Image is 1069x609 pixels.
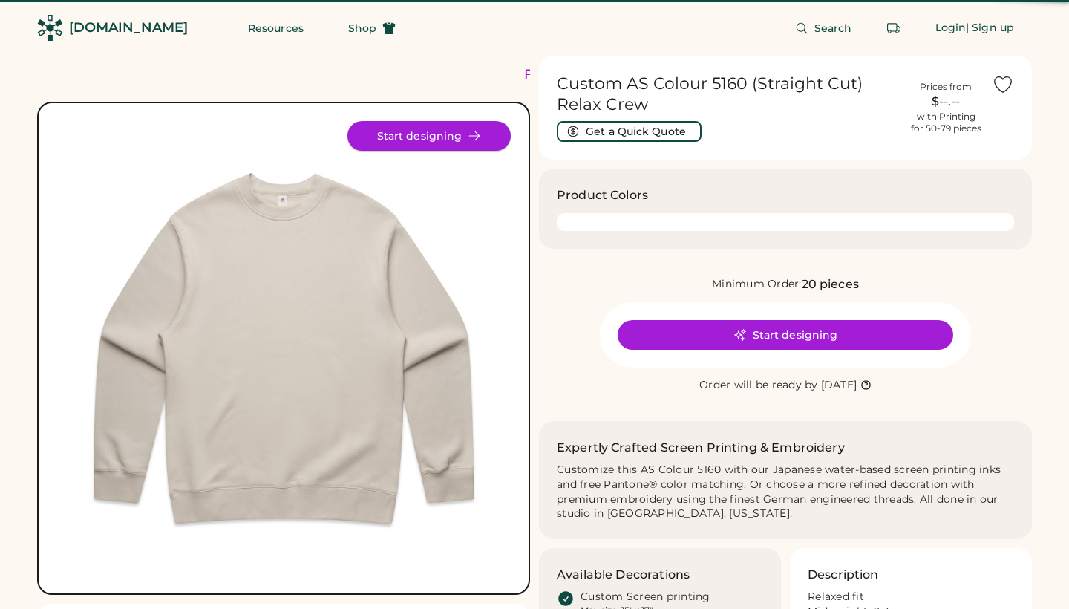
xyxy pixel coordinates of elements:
[330,13,413,43] button: Shop
[911,111,981,134] div: with Printing for 50-79 pieces
[920,81,972,93] div: Prices from
[56,121,511,576] img: AS Colour 5160 Product Image
[69,19,188,37] div: [DOMAIN_NAME]
[230,13,321,43] button: Resources
[879,13,909,43] button: Retrieve an order
[814,23,852,33] span: Search
[37,15,63,41] img: Rendered Logo - Screens
[581,590,710,605] div: Custom Screen printing
[557,463,1014,522] div: Customize this AS Colour 5160 with our Japanese water-based screen printing inks and free Pantone...
[347,121,511,151] button: Start designing
[348,23,376,33] span: Shop
[712,277,802,292] div: Minimum Order:
[524,65,652,85] div: FREE SHIPPING
[909,93,983,111] div: $--.--
[557,186,648,204] h3: Product Colors
[808,566,879,584] h3: Description
[699,378,818,393] div: Order will be ready by
[618,320,953,350] button: Start designing
[557,121,702,142] button: Get a Quick Quote
[557,439,845,457] h2: Expertly Crafted Screen Printing & Embroidery
[935,21,967,36] div: Login
[557,74,900,115] h1: Custom AS Colour 5160 (Straight Cut) Relax Crew
[802,276,859,293] div: 20 pieces
[966,21,1014,36] div: | Sign up
[821,378,857,393] div: [DATE]
[777,13,870,43] button: Search
[557,566,690,584] h3: Available Decorations
[56,121,511,576] div: 5160 Style Image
